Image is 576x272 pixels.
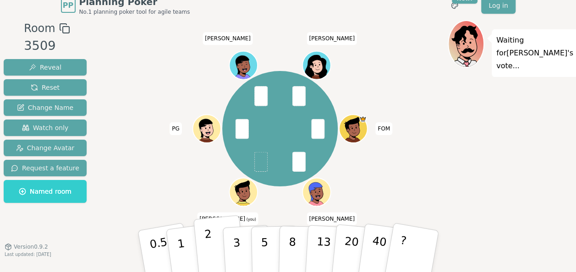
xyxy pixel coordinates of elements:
span: Watch only [22,123,69,132]
button: Watch only [4,120,87,136]
span: No.1 planning poker tool for agile teams [79,8,190,16]
span: Click to change your name [170,122,182,135]
span: Version 0.9.2 [14,243,48,250]
button: Request a feature [4,160,87,176]
button: Change Name [4,99,87,116]
button: Change Avatar [4,140,87,156]
span: Named room [19,187,71,196]
span: Reveal [29,63,61,72]
span: Reset [31,83,60,92]
span: Click to change your name [375,122,392,135]
span: (you) [245,218,256,222]
button: Named room [4,180,87,203]
span: Click to change your name [307,32,357,45]
span: Change Name [17,103,73,112]
span: Click to change your name [203,32,253,45]
span: Last updated: [DATE] [5,252,51,257]
p: Waiting for [PERSON_NAME] 's vote... [496,34,573,72]
button: Click to change your avatar [230,179,257,206]
span: Change Avatar [16,143,75,152]
button: Reset [4,79,87,96]
button: Reveal [4,59,87,76]
span: Click to change your name [307,212,357,225]
span: Request a feature [11,163,79,173]
button: Version0.9.2 [5,243,48,250]
span: Click to change your name [197,212,258,225]
span: FOM is the host [359,115,366,122]
span: Room [24,20,55,37]
div: 3509 [24,37,70,55]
